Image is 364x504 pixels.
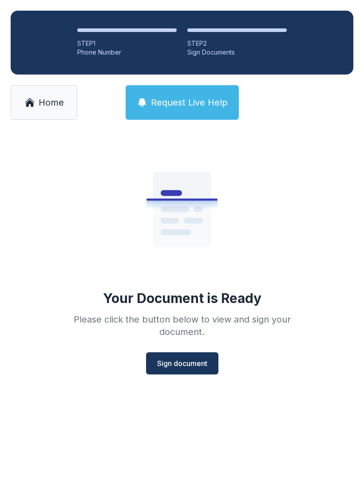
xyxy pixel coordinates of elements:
[151,96,228,109] span: Request Live Help
[77,39,177,48] div: STEP 1
[187,48,287,57] div: Sign Documents
[157,358,207,369] span: Sign document
[77,48,177,57] div: Phone Number
[39,96,64,109] span: Home
[187,39,287,48] div: STEP 2
[103,290,261,306] div: Your Document is Ready
[54,313,310,338] div: Please click the button below to view and sign your document.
